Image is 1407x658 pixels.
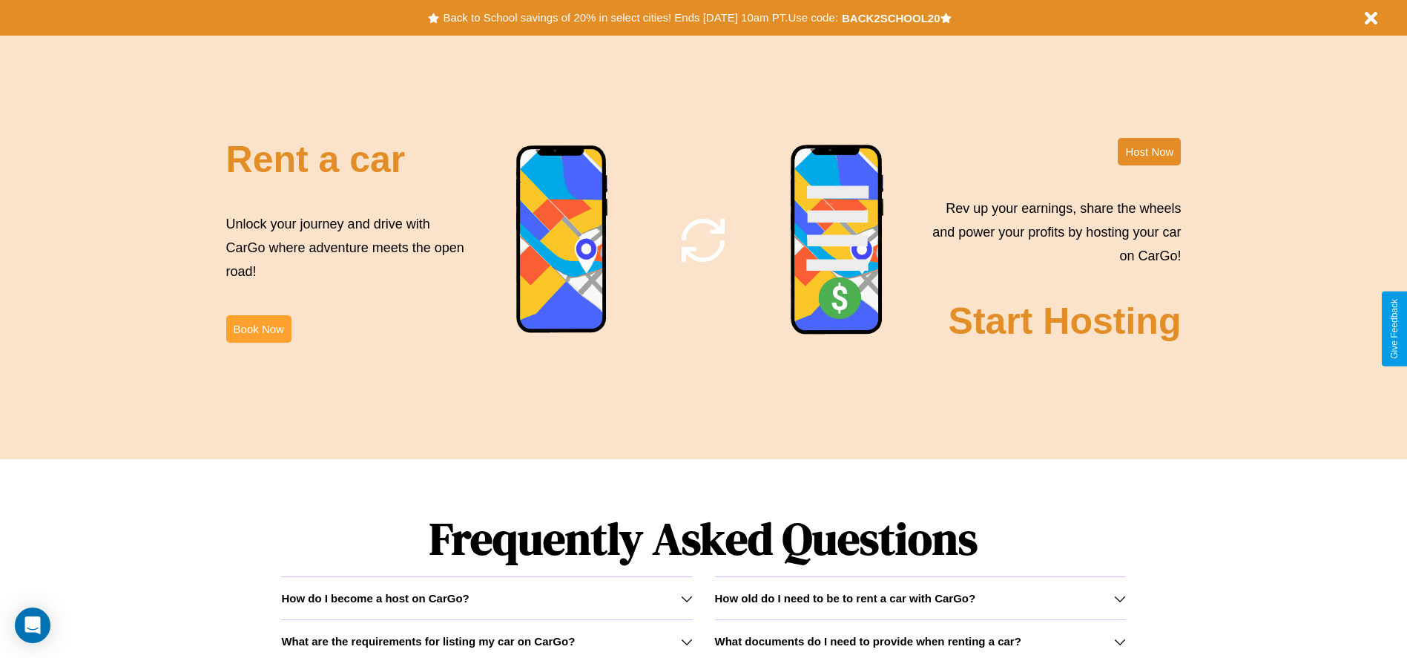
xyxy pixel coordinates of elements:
[715,592,976,605] h3: How old do I need to be to rent a car with CarGo?
[281,635,575,648] h3: What are the requirements for listing my car on CarGo?
[790,144,885,337] img: phone
[1118,138,1181,165] button: Host Now
[515,145,609,335] img: phone
[715,635,1021,648] h3: What documents do I need to provide when renting a car?
[439,7,841,28] button: Back to School savings of 20% in select cities! Ends [DATE] 10am PT.Use code:
[1389,299,1400,359] div: Give Feedback
[949,300,1182,343] h2: Start Hosting
[226,212,469,284] p: Unlock your journey and drive with CarGo where adventure meets the open road!
[281,592,469,605] h3: How do I become a host on CarGo?
[15,608,50,643] div: Open Intercom Messenger
[281,501,1125,576] h1: Frequently Asked Questions
[226,315,291,343] button: Book Now
[842,12,940,24] b: BACK2SCHOOL20
[923,197,1181,269] p: Rev up your earnings, share the wheels and power your profits by hosting your car on CarGo!
[226,138,406,181] h2: Rent a car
